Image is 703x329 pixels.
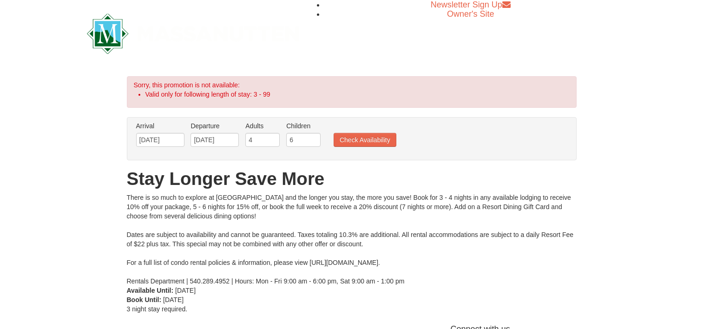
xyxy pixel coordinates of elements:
[127,193,577,286] div: There is so much to explore at [GEOGRAPHIC_DATA] and the longer you stay, the more you save! Book...
[145,90,560,99] li: Valid only for following length of stay: 3 - 99
[334,133,396,147] button: Check Availability
[175,287,196,294] span: [DATE]
[191,121,239,131] label: Departure
[87,21,300,43] a: Massanutten Resort
[163,296,184,303] span: [DATE]
[127,305,188,313] span: 3 night stay required.
[127,76,577,108] div: Sorry, this promotion is not available:
[447,9,494,19] a: Owner's Site
[127,296,162,303] strong: Book Until:
[87,13,300,54] img: Massanutten Resort Logo
[136,121,184,131] label: Arrival
[127,287,174,294] strong: Available Until:
[245,121,280,131] label: Adults
[127,170,577,188] h1: Stay Longer Save More
[286,121,321,131] label: Children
